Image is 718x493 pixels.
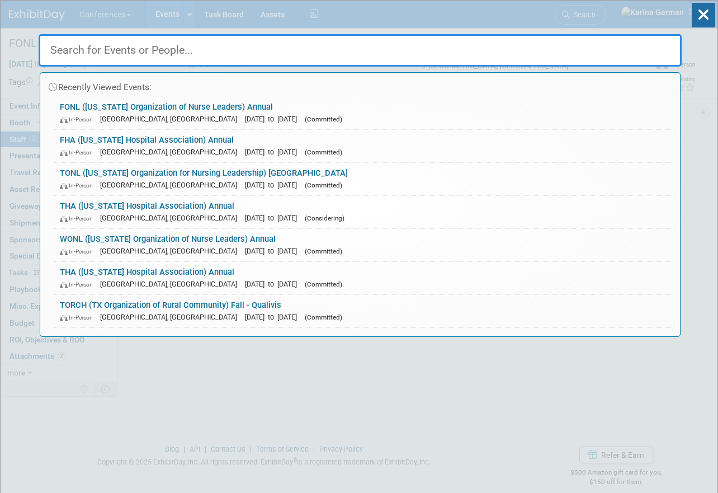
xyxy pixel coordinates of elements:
[100,115,243,123] span: [GEOGRAPHIC_DATA], [GEOGRAPHIC_DATA]
[100,313,243,321] span: [GEOGRAPHIC_DATA], [GEOGRAPHIC_DATA]
[305,313,342,321] span: (Committed)
[245,214,303,222] span: [DATE] to [DATE]
[305,148,342,156] span: (Committed)
[305,115,342,123] span: (Committed)
[100,148,243,156] span: [GEOGRAPHIC_DATA], [GEOGRAPHIC_DATA]
[245,115,303,123] span: [DATE] to [DATE]
[54,262,674,294] a: THA ([US_STATE] Hospital Association) Annual In-Person [GEOGRAPHIC_DATA], [GEOGRAPHIC_DATA] [DATE...
[100,214,243,222] span: [GEOGRAPHIC_DATA], [GEOGRAPHIC_DATA]
[245,148,303,156] span: [DATE] to [DATE]
[245,280,303,288] span: [DATE] to [DATE]
[60,248,98,255] span: In-Person
[54,97,674,129] a: FONL ([US_STATE] Organization of Nurse Leaders) Annual In-Person [GEOGRAPHIC_DATA], [GEOGRAPHIC_D...
[39,34,682,67] input: Search for Events or People...
[46,73,674,97] div: Recently Viewed Events:
[100,280,243,288] span: [GEOGRAPHIC_DATA], [GEOGRAPHIC_DATA]
[305,181,342,189] span: (Committed)
[245,181,303,189] span: [DATE] to [DATE]
[54,295,674,327] a: TORCH (TX Organization of Rural Community) Fall - Qualivis In-Person [GEOGRAPHIC_DATA], [GEOGRAPH...
[305,214,344,222] span: (Considering)
[305,247,342,255] span: (Committed)
[245,247,303,255] span: [DATE] to [DATE]
[60,281,98,288] span: In-Person
[60,215,98,222] span: In-Person
[54,229,674,261] a: WONL ([US_STATE] Organization of Nurse Leaders) Annual In-Person [GEOGRAPHIC_DATA], [GEOGRAPHIC_D...
[305,280,342,288] span: (Committed)
[54,130,674,162] a: FHA ([US_STATE] Hospital Association) Annual In-Person [GEOGRAPHIC_DATA], [GEOGRAPHIC_DATA] [DATE...
[245,313,303,321] span: [DATE] to [DATE]
[60,314,98,321] span: In-Person
[100,181,243,189] span: [GEOGRAPHIC_DATA], [GEOGRAPHIC_DATA]
[60,149,98,156] span: In-Person
[60,182,98,189] span: In-Person
[54,196,674,228] a: THA ([US_STATE] Hospital Association) Annual In-Person [GEOGRAPHIC_DATA], [GEOGRAPHIC_DATA] [DATE...
[60,116,98,123] span: In-Person
[54,163,674,195] a: TONL ([US_STATE] Organization for Nursing Leadership) [GEOGRAPHIC_DATA] In-Person [GEOGRAPHIC_DAT...
[100,247,243,255] span: [GEOGRAPHIC_DATA], [GEOGRAPHIC_DATA]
